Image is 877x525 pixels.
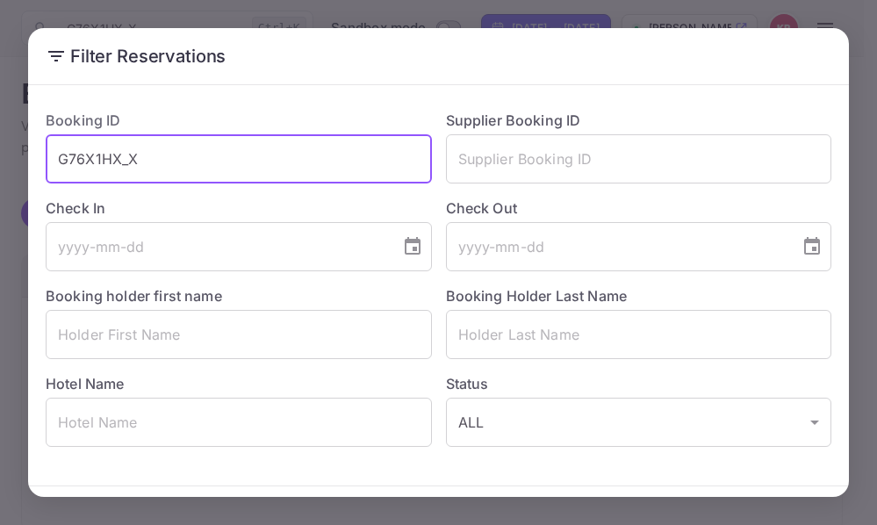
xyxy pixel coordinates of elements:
[46,310,432,359] input: Holder First Name
[46,111,121,129] label: Booking ID
[794,229,830,264] button: Choose date
[446,198,832,219] label: Check Out
[446,287,628,305] label: Booking Holder Last Name
[46,375,125,392] label: Hotel Name
[446,373,832,394] label: Status
[446,310,832,359] input: Holder Last Name
[46,287,222,305] label: Booking holder first name
[446,222,788,271] input: yyyy-mm-dd
[46,398,432,447] input: Hotel Name
[446,134,832,183] input: Supplier Booking ID
[46,134,432,183] input: Booking ID
[395,229,430,264] button: Choose date
[446,398,832,447] div: ALL
[46,222,388,271] input: yyyy-mm-dd
[46,198,432,219] label: Check In
[28,28,849,84] h2: Filter Reservations
[446,111,581,129] label: Supplier Booking ID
